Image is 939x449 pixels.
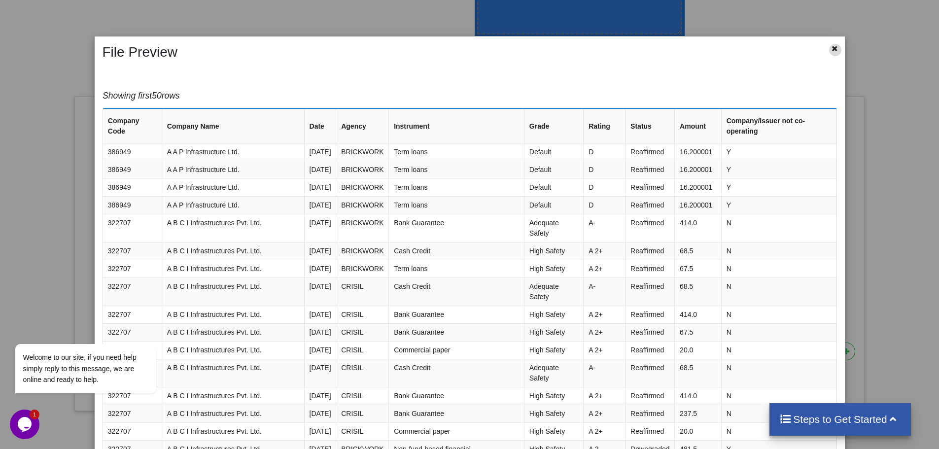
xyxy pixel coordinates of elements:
[779,413,901,425] h4: Steps to Get Started
[583,109,625,143] th: Rating
[336,109,388,143] th: Agency
[103,214,162,242] td: 322707
[625,277,674,306] td: Reaffirmed
[583,242,625,260] td: A 2+
[336,242,388,260] td: BRICKWORK
[103,91,180,101] i: Showing first 50 rows
[674,196,721,214] td: 16.200001
[161,359,304,387] td: A B C I Infrastructures Pvt. Ltd.
[161,341,304,359] td: A B C I Infrastructures Pvt. Ltd.
[524,242,583,260] td: High Safety
[161,306,304,323] td: A B C I Infrastructures Pvt. Ltd.
[721,341,836,359] td: N
[721,143,836,161] td: Y
[103,161,162,178] td: 386949
[583,143,625,161] td: D
[625,341,674,359] td: Reaffirmed
[674,359,721,387] td: 68.5
[304,143,336,161] td: [DATE]
[674,422,721,440] td: 20.0
[336,161,388,178] td: BRICKWORK
[388,323,524,341] td: Bank Guarantee
[388,161,524,178] td: Term loans
[625,161,674,178] td: Reaffirmed
[304,341,336,359] td: [DATE]
[625,214,674,242] td: Reaffirmed
[336,422,388,440] td: CRISIL
[388,405,524,422] td: Bank Guarantee
[304,277,336,306] td: [DATE]
[10,255,187,405] iframe: chat widget
[583,214,625,242] td: A-
[103,196,162,214] td: 386949
[625,422,674,440] td: Reaffirmed
[625,196,674,214] td: Reaffirmed
[161,143,304,161] td: A A P Infrastructure Ltd.
[103,143,162,161] td: 386949
[721,178,836,196] td: Y
[388,359,524,387] td: Cash Credit
[388,196,524,214] td: Term loans
[524,359,583,387] td: Adequate Safety
[524,387,583,405] td: High Safety
[674,405,721,422] td: 237.5
[103,178,162,196] td: 386949
[388,277,524,306] td: Cash Credit
[336,359,388,387] td: CRISIL
[625,359,674,387] td: Reaffirmed
[721,359,836,387] td: N
[98,44,779,61] h2: File Preview
[583,341,625,359] td: A 2+
[524,196,583,214] td: Default
[524,109,583,143] th: Grade
[336,178,388,196] td: BRICKWORK
[161,260,304,277] td: A B C I Infrastructures Pvt. Ltd.
[625,242,674,260] td: Reaffirmed
[721,242,836,260] td: N
[103,405,162,422] td: 322707
[304,387,336,405] td: [DATE]
[336,214,388,242] td: BRICKWORK
[674,242,721,260] td: 68.5
[674,260,721,277] td: 67.5
[161,387,304,405] td: A B C I Infrastructures Pvt. Ltd.
[524,260,583,277] td: High Safety
[161,323,304,341] td: A B C I Infrastructures Pvt. Ltd.
[583,178,625,196] td: D
[625,405,674,422] td: Reaffirmed
[583,260,625,277] td: A 2+
[674,178,721,196] td: 16.200001
[161,178,304,196] td: A A P Infrastructure Ltd.
[524,161,583,178] td: Default
[674,214,721,242] td: 414.0
[583,277,625,306] td: A-
[304,242,336,260] td: [DATE]
[161,242,304,260] td: A B C I Infrastructures Pvt. Ltd.
[583,161,625,178] td: D
[674,143,721,161] td: 16.200001
[304,405,336,422] td: [DATE]
[583,405,625,422] td: A 2+
[721,214,836,242] td: N
[625,178,674,196] td: Reaffirmed
[721,323,836,341] td: N
[336,387,388,405] td: CRISIL
[161,405,304,422] td: A B C I Infrastructures Pvt. Ltd.
[336,341,388,359] td: CRISIL
[304,196,336,214] td: [DATE]
[524,214,583,242] td: Adequate Safety
[721,196,836,214] td: Y
[674,109,721,143] th: Amount
[721,306,836,323] td: N
[674,323,721,341] td: 67.5
[583,422,625,440] td: A 2+
[336,323,388,341] td: CRISIL
[674,341,721,359] td: 20.0
[583,306,625,323] td: A 2+
[388,143,524,161] td: Term loans
[336,405,388,422] td: CRISIL
[304,422,336,440] td: [DATE]
[674,306,721,323] td: 414.0
[388,214,524,242] td: Bank Guarantee
[304,214,336,242] td: [DATE]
